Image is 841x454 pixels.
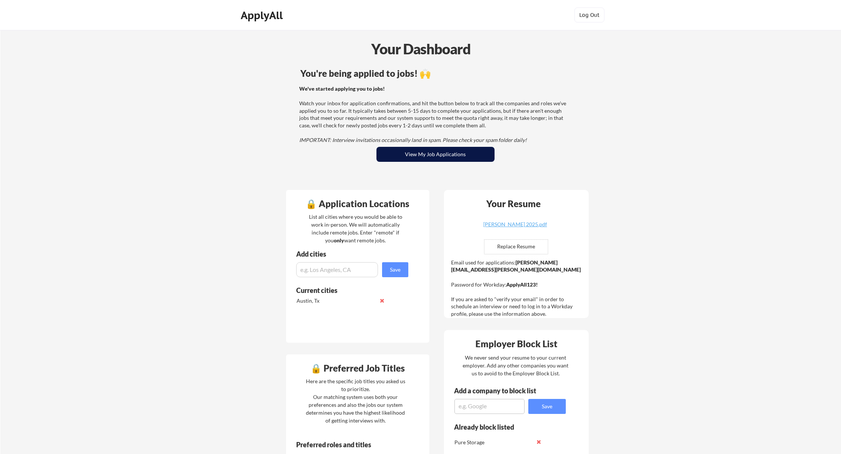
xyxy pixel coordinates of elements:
[471,222,560,227] div: [PERSON_NAME] 2025.pdf
[296,441,398,448] div: Preferred roles and titles
[304,213,407,244] div: List all cities where you would be able to work in-person. We will automatically include remote j...
[1,38,841,60] div: Your Dashboard
[528,399,566,414] button: Save
[454,439,534,446] div: Pure Storage
[288,364,427,373] div: 🔒 Preferred Job Titles
[296,262,378,277] input: e.g. Los Angeles, CA
[574,7,604,22] button: Log Out
[304,377,407,424] div: Here are the specific job titles you asked us to prioritize. Our matching system uses both your p...
[296,287,400,294] div: Current cities
[300,69,571,78] div: You're being applied to jobs! 🙌
[454,424,556,430] div: Already block listed
[297,297,376,305] div: Austin, Tx
[462,354,569,377] div: We never send your resume to your current employer. Add any other companies you want us to avoid ...
[299,85,570,144] div: Watch your inbox for application confirmations, and hit the button below to track all the compani...
[477,199,551,208] div: Your Resume
[382,262,408,277] button: Save
[447,339,586,348] div: Employer Block List
[451,259,581,273] strong: [PERSON_NAME][EMAIL_ADDRESS][PERSON_NAME][DOMAIN_NAME]
[299,85,385,92] strong: We've started applying you to jobs!
[241,9,285,22] div: ApplyAll
[471,222,560,233] a: [PERSON_NAME] 2025.pdf
[296,251,410,257] div: Add cities
[288,199,427,208] div: 🔒 Application Locations
[376,147,495,162] button: View My Job Applications
[451,259,583,318] div: Email used for applications: Password for Workday: If you are asked to "verify your email" in ord...
[454,387,548,394] div: Add a company to block list
[334,237,344,243] strong: only
[299,137,527,143] em: IMPORTANT: Interview invitations occasionally land in spam. Please check your spam folder daily!
[506,281,538,288] strong: ApplyAll123!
